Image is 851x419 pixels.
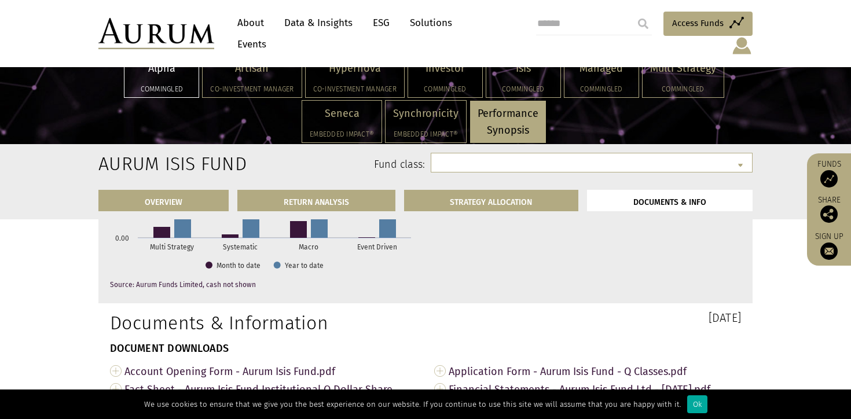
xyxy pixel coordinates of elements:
p: Performance Synopsis [478,105,538,139]
text: Year to date [285,262,324,270]
img: Aurum [98,18,214,49]
p: Multi Strategy [650,60,716,77]
input: Submit [632,12,655,35]
img: Access Funds [820,170,838,188]
text: Month to date [217,262,261,270]
img: Share this post [820,205,838,223]
a: OVERVIEW [98,190,229,211]
div: Ok [687,395,707,413]
span: Fact Sheet - Aurum Isis Fund Institutional Q Dollar Share Class Unrestricted - [DATE].pdf [124,380,417,415]
a: RETURN ANALYSIS [237,190,395,211]
p: Artisan [210,60,294,77]
h5: Embedded Impact® [310,131,374,138]
a: STRATEGY ALLOCATION [404,190,579,211]
h5: Commingled [494,86,553,93]
h5: Co-investment Manager [313,86,397,93]
text: Macro [299,243,318,251]
p: Synchronicity [393,105,458,122]
img: account-icon.svg [731,36,753,56]
a: Sign up [813,231,845,260]
span: Account Opening Form - Aurum Isis Fund.pdf [124,362,417,380]
a: Access Funds [663,12,753,36]
a: Events [232,34,266,55]
h1: Documents & Information [110,312,417,334]
text: Systematic [223,243,258,251]
a: About [232,12,270,34]
a: ESG [367,12,395,34]
h2: Aurum Isis Fund [98,153,193,175]
p: Isis [494,60,553,77]
a: Data & Insights [278,12,358,34]
h5: Commingled [132,86,191,93]
a: Solutions [404,12,458,34]
p: Investor [416,60,475,77]
label: Fund class: [210,157,425,172]
p: Managed [572,60,631,77]
a: Funds [813,159,845,188]
p: Seneca [310,105,374,122]
p: Source: Aurum Funds Limited, cash not shown [110,281,417,289]
h3: [DATE] [434,312,741,324]
h5: Embedded Impact® [393,131,458,138]
text: 0.00 [115,234,129,242]
div: Share [813,196,845,223]
span: Access Funds [672,16,724,30]
strong: DOCUMENT DOWNLOADS [110,342,229,355]
img: Sign up to our newsletter [820,242,838,260]
span: Application Form - Aurum Isis Fund - Q Classes.pdf [449,362,741,380]
h5: Co-investment Manager [210,86,294,93]
span: Financial Statements - Aurum Isis Fund Ltd - [DATE].pdf [449,380,741,398]
text: Event Driven [357,243,397,251]
p: Hypernova [313,60,397,77]
h5: Commingled [650,86,716,93]
text: Multi Strategy [150,243,194,251]
h5: Commingled [416,86,475,93]
h5: Commingled [572,86,631,93]
p: Alpha [132,60,191,77]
